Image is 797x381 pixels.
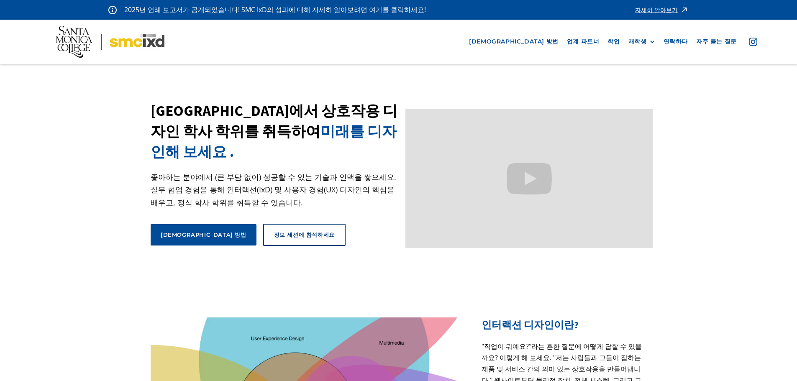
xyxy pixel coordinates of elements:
[124,5,426,14] font: 2025년 연례 보고서가 공개되었습니다! SMC IxD의 성과에 대해 자세히 알아보려면 여기를 클릭하세요!
[635,6,678,14] font: 자세히 알아보기
[151,172,396,207] font: 좋아하는 분야에서 (큰 부담 없이) 성공할 수 있는 기술과 인맥을 쌓으세요. 실무 협업 경험을 통해 인터랙션(IxD) 및 사용자 경험(UX) 디자인의 핵심을 배우고, 정식 학...
[603,34,624,49] a: 학업
[151,224,256,245] a: [DEMOGRAPHIC_DATA] 방법
[263,224,346,245] a: 정보 세션에 참석하세요
[161,231,246,238] font: [DEMOGRAPHIC_DATA] 방법
[680,4,689,15] img: 아이콘 - 화살표 - 경고
[696,38,737,45] font: 자주 묻는 질문
[607,38,620,45] font: 학업
[563,34,604,49] a: 업계 파트너
[635,4,689,15] a: 자세히 알아보기
[482,318,579,331] font: 인터랙션 디자인이란?
[405,109,653,248] iframe: 산타모니카 칼리지에서 인터랙션 디자인 학사 학위를 취득하여 미래를 디자인하세요
[749,38,757,46] img: 아이콘 - 인스타그램
[274,231,335,238] font: 정보 세션에 참석하세요
[659,34,692,49] a: 연락하다
[108,5,117,14] img: 아이콘 - 정보 - 알림
[151,102,397,141] font: [GEOGRAPHIC_DATA]에서 상호작용 디자인 학사 학위를 취득하여
[664,38,688,45] font: 연락하다
[628,38,655,45] div: 재학생
[628,38,647,45] font: 재학생
[151,122,397,161] font: 미래를 디자인해 보세요 .
[465,34,563,49] a: [DEMOGRAPHIC_DATA] 방법
[469,38,559,45] font: [DEMOGRAPHIC_DATA] 방법
[567,38,600,45] font: 업계 파트너
[692,34,741,49] a: 자주 묻는 질문
[56,26,164,58] img: 산타모니카 칼리지 - SMC IxD 로고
